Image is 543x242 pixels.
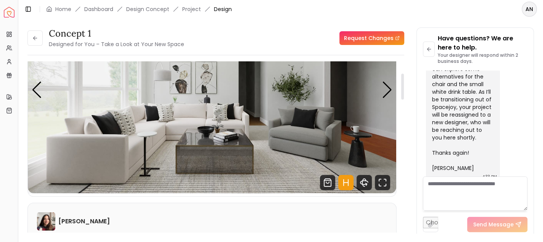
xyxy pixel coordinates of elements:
a: Request Changes [339,31,404,45]
svg: Hotspots Toggle [338,175,353,190]
h6: [PERSON_NAME] [58,217,110,226]
a: Project [182,5,201,13]
h3: Concept 1 [49,27,184,40]
div: Hi [PERSON_NAME], Thanks for your message. I’ve moved your design into the revision phase so we c... [432,19,492,172]
div: 4:33 PM [482,173,497,180]
a: Dashboard [84,5,113,13]
p: Your designer will respond within 2 business days. [438,52,527,64]
span: AN [522,2,536,16]
small: Designed for You – Take a Look at Your New Space [49,40,184,48]
img: Maria Castillero [37,212,55,231]
a: Spacejoy [4,7,14,18]
svg: Shop Products from this design [320,175,335,190]
a: Home [55,5,71,13]
svg: Fullscreen [375,175,390,190]
p: Have questions? We are here to help. [438,34,527,52]
span: Design [214,5,232,13]
nav: breadcrumb [46,5,232,13]
li: Design Concept [126,5,169,13]
button: AN [522,2,537,17]
div: Previous slide [32,82,42,98]
div: Next slide [382,82,392,98]
svg: 360 View [357,175,372,190]
img: Spacejoy Logo [4,7,14,18]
